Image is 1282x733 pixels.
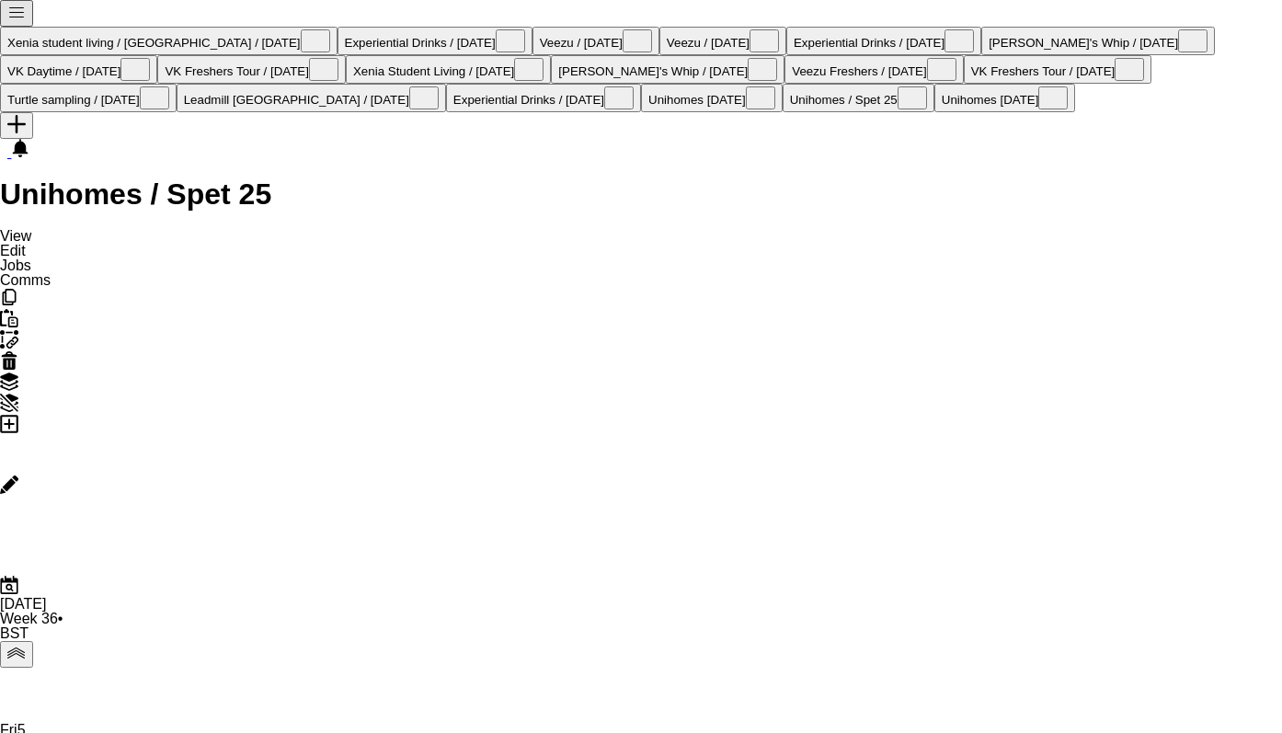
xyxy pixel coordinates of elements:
[551,55,784,84] button: [PERSON_NAME]'s Whip / [DATE]
[934,84,1076,112] button: Unihomes [DATE]
[177,84,446,112] button: Leadmill [GEOGRAPHIC_DATA] / [DATE]
[783,84,934,112] button: Unihomes / Spet 25
[157,55,346,84] button: VK Freshers Tour / [DATE]
[446,84,641,112] button: Experiential Drinks / [DATE]
[981,27,1215,55] button: [PERSON_NAME]'s Whip / [DATE]
[964,55,1152,84] button: VK Freshers Tour / [DATE]
[784,55,963,84] button: Veezu Freshers / [DATE]
[532,27,659,55] button: Veezu / [DATE]
[641,84,783,112] button: Unihomes [DATE]
[338,27,532,55] button: Experiential Drinks / [DATE]
[659,27,786,55] button: Veezu / [DATE]
[786,27,981,55] button: Experiential Drinks / [DATE]
[346,55,551,84] button: Xenia Student Living / [DATE]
